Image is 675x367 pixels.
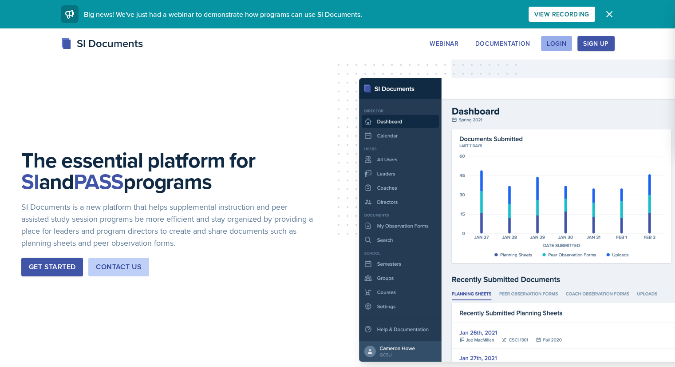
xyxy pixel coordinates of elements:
[583,40,608,47] div: Sign Up
[96,262,142,272] div: Contact Us
[475,40,530,47] div: Documentation
[424,36,464,51] button: Webinar
[61,36,143,52] div: SI Documents
[534,11,589,18] div: View Recording
[577,36,614,51] button: Sign Up
[541,36,572,51] button: Login
[529,7,595,22] button: View Recording
[430,40,458,47] div: Webinar
[21,258,83,276] button: Get Started
[84,9,362,19] span: Big news! We've just had a webinar to demonstrate how programs can use SI Documents.
[470,36,536,51] button: Documentation
[88,258,149,276] button: Contact Us
[29,262,75,272] div: Get Started
[547,40,566,47] div: Login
